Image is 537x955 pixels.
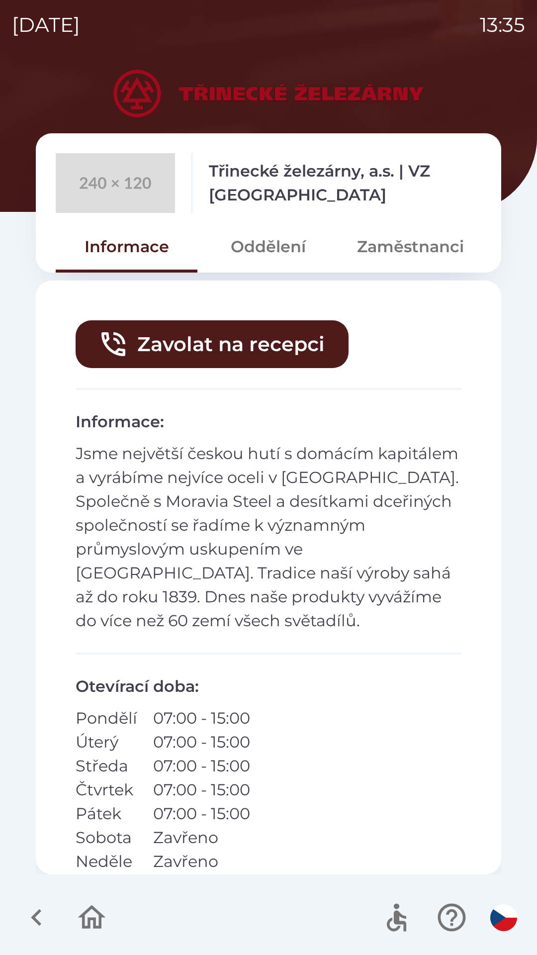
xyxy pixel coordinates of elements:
p: 07:00 - 15:00 [153,706,250,730]
p: Pondělí [76,706,137,730]
p: 07:00 - 15:00 [153,802,250,826]
img: 240x120 [56,153,175,213]
p: Jsme největší českou hutí s domácím kapitálem a vyrábíme nejvíce oceli v [GEOGRAPHIC_DATA]. Spole... [76,442,461,633]
p: 07:00 - 15:00 [153,754,250,778]
button: Informace [56,229,197,265]
p: 13:35 [480,10,525,40]
p: 07:00 - 15:00 [153,778,250,802]
p: Informace : [76,410,461,434]
button: Oddělení [197,229,339,265]
p: Pátek [76,802,137,826]
p: Otevírací doba : [76,674,461,698]
p: Zavřeno [153,850,250,873]
p: Zavřeno [153,826,250,850]
img: Logo [36,70,501,117]
img: cs flag [490,904,517,931]
p: Třinecké železárny, a.s. | VZ [GEOGRAPHIC_DATA] [209,159,481,207]
button: Zavolat na recepci [76,320,349,368]
p: Úterý [76,730,137,754]
p: Čtvrtek [76,778,137,802]
p: Středa [76,754,137,778]
button: Zaměstnanci [340,229,481,265]
p: Neděle [76,850,137,873]
p: Sobota [76,826,137,850]
p: [DATE] [12,10,80,40]
p: 07:00 - 15:00 [153,730,250,754]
